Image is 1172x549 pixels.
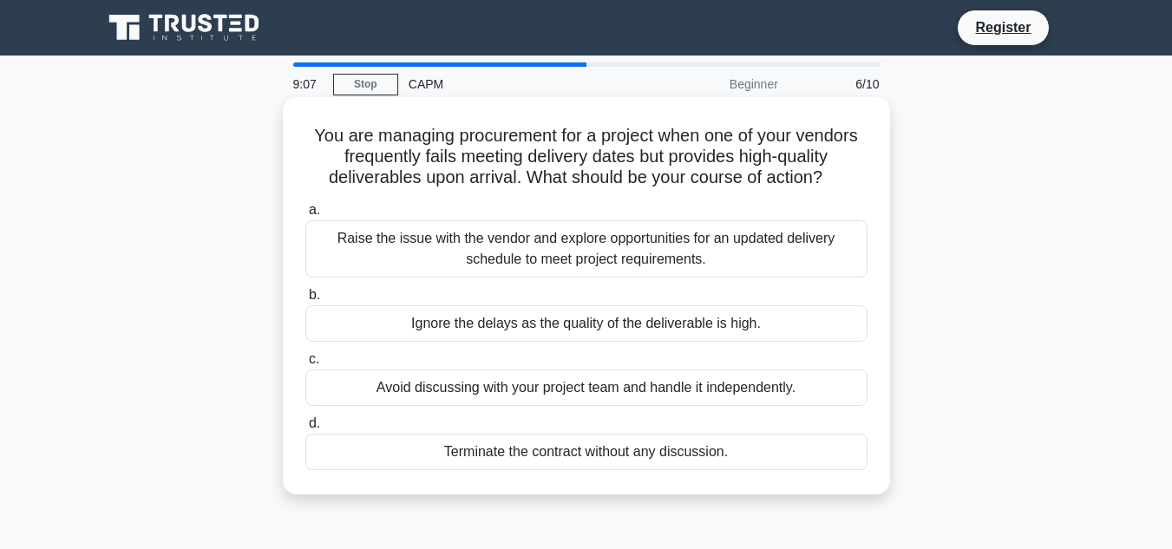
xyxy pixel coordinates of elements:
a: Stop [333,74,398,95]
div: Ignore the delays as the quality of the deliverable is high. [305,305,868,342]
h5: You are managing procurement for a project when one of your vendors frequently fails meeting deli... [304,125,869,189]
div: 6/10 [789,67,890,101]
span: d. [309,415,320,430]
div: Raise the issue with the vendor and explore opportunities for an updated delivery schedule to mee... [305,220,868,278]
a: Register [965,16,1041,38]
div: Beginner [637,67,789,101]
span: a. [309,202,320,217]
div: Terminate the contract without any discussion. [305,434,868,470]
div: Avoid discussing with your project team and handle it independently. [305,369,868,406]
span: c. [309,351,319,366]
div: CAPM [398,67,637,101]
span: b. [309,287,320,302]
div: 9:07 [283,67,333,101]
